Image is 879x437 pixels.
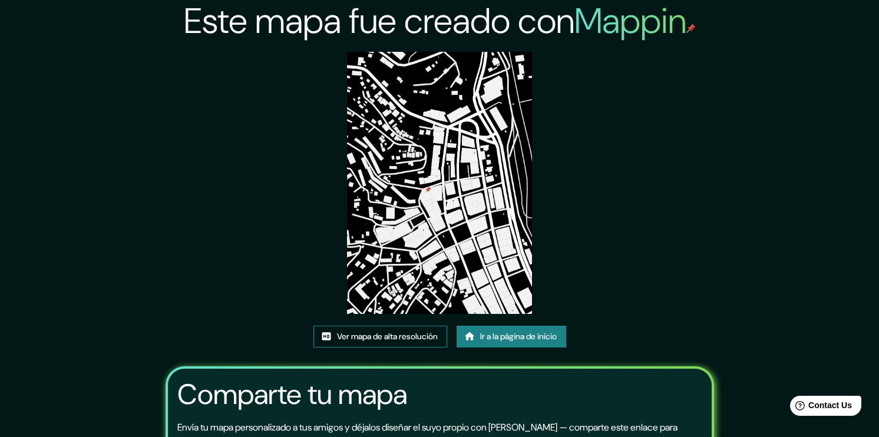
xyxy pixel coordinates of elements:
img: mappin-pin [686,24,696,33]
iframe: Help widget launcher [774,391,866,424]
a: Ir a la página de inicio [457,326,566,347]
h3: Comparte tu mapa [177,378,407,411]
img: created-map [347,52,533,314]
a: Ver mapa de alta resolución [313,326,447,347]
